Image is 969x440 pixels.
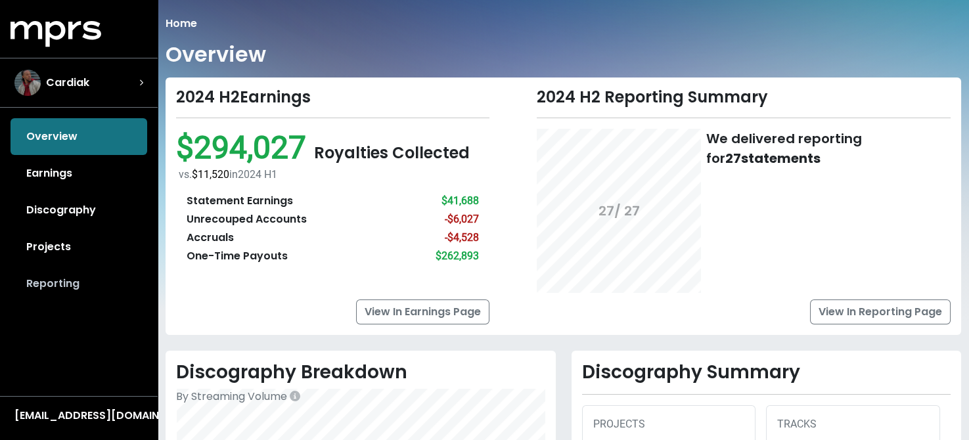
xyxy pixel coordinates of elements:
span: Cardiak [46,75,89,91]
a: View In Earnings Page [356,299,489,324]
li: Home [166,16,197,32]
div: 2024 H2 Earnings [176,88,489,107]
a: Reporting [11,265,147,302]
h1: Overview [166,42,266,67]
button: [EMAIL_ADDRESS][DOMAIN_NAME] [11,407,147,424]
div: We delivered reporting for [706,129,951,168]
div: 2024 H2 Reporting Summary [537,88,951,107]
a: mprs logo [11,26,101,41]
a: View In Reporting Page [810,299,951,324]
a: Projects [11,229,147,265]
div: Unrecouped Accounts [187,211,307,227]
div: One-Time Payouts [187,248,288,264]
h2: Discography Summary [582,361,951,384]
div: PROJECTS [593,416,745,432]
span: $294,027 [176,129,314,166]
div: Statement Earnings [187,193,293,209]
div: [EMAIL_ADDRESS][DOMAIN_NAME] [14,408,143,424]
nav: breadcrumb [166,16,961,32]
a: Discography [11,192,147,229]
h2: Discography Breakdown [176,361,545,384]
div: $41,688 [441,193,479,209]
span: Royalties Collected [314,142,470,164]
a: Earnings [11,155,147,192]
div: -$6,027 [445,211,479,227]
span: By Streaming Volume [176,389,287,404]
div: TRACKS [777,416,929,432]
div: $262,893 [436,248,479,264]
div: vs. in 2024 H1 [179,167,489,183]
b: 27 statements [725,149,821,167]
div: Accruals [187,230,234,246]
span: $11,520 [192,168,229,181]
div: -$4,528 [445,230,479,246]
img: The selected account / producer [14,70,41,96]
